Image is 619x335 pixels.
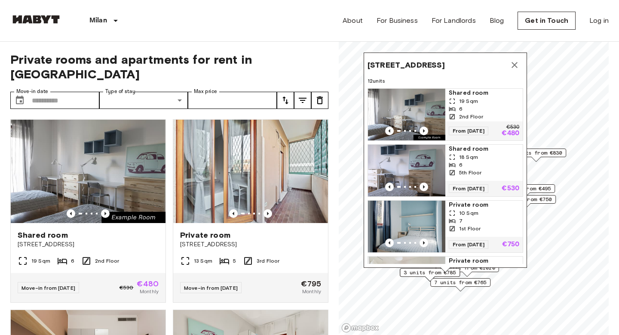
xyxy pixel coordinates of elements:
[229,209,238,218] button: Previous image
[449,89,519,97] span: Shared room
[16,88,48,95] label: Move-in date
[302,288,321,295] span: Monthly
[420,183,428,191] button: Previous image
[368,145,445,196] img: Marketing picture of unit IT-14-029-009-04H
[432,16,476,26] a: For Landlords
[120,284,134,292] span: €530
[294,92,311,109] button: tune
[173,119,328,303] a: Marketing picture of unit IT-14-029-004-01HPrevious imagePrevious imagePrivate room[STREET_ADDRES...
[499,195,552,203] span: 2 units from €750
[449,240,488,249] span: From [DATE]
[184,285,238,291] span: Move-in from [DATE]
[385,239,394,247] button: Previous image
[506,125,519,130] p: €530
[180,230,230,240] span: Private room
[10,119,166,303] a: Marketing picture of unit IT-14-029-003-04HPrevious imagePrevious imageShared room[STREET_ADDRESS...
[95,257,119,265] span: 2nd Floor
[180,240,321,249] span: [STREET_ADDRESS]
[589,16,609,26] a: Log in
[10,52,328,81] span: Private rooms and apartments for rent in [GEOGRAPHIC_DATA]
[502,241,519,248] p: €750
[311,92,328,109] button: tune
[368,89,445,140] img: Marketing picture of unit IT-14-029-003-04H
[368,256,523,309] a: Marketing picture of unit IT-14-029-004-03HPrevious imagePrevious imagePrivate room12 Sqm53rd Flo...
[459,161,463,169] span: 6
[404,269,456,276] span: 3 units from €785
[173,120,328,223] img: Marketing picture of unit IT-14-029-004-01H
[368,257,445,308] img: Marketing picture of unit IT-14-029-004-03H
[459,105,463,113] span: 6
[71,257,74,265] span: 6
[368,200,523,253] a: Marketing picture of unit IT-14-029-001-01HPrevious imagePrevious imagePrivate room10 Sqm71st Flo...
[257,257,279,265] span: 3rd Floor
[449,127,488,135] span: From [DATE]
[518,12,576,30] a: Get in Touch
[385,127,394,135] button: Previous image
[368,144,523,197] a: Marketing picture of unit IT-14-029-009-04HPrevious imagePrevious imageShared room18 Sqm65th Floo...
[434,279,487,286] span: 7 units from €765
[449,201,519,209] span: Private room
[377,16,418,26] a: For Business
[430,278,490,292] div: Map marker
[194,88,217,95] label: Max price
[420,127,428,135] button: Previous image
[368,77,523,85] span: 12 units
[31,257,50,265] span: 19 Sqm
[277,92,294,109] button: tune
[89,16,107,26] p: Milan
[101,209,110,218] button: Previous image
[368,88,523,141] a: Marketing picture of unit IT-14-029-003-04HPrevious imagePrevious imageShared room19 Sqm62nd Floo...
[449,145,519,153] span: Shared room
[10,15,62,24] img: Habyt
[11,92,28,109] button: Choose date
[341,323,379,333] a: Mapbox logo
[137,280,159,288] span: €480
[264,209,272,218] button: Previous image
[140,288,159,295] span: Monthly
[385,183,394,191] button: Previous image
[301,280,321,288] span: €795
[449,257,519,265] span: Private room
[67,209,75,218] button: Previous image
[21,285,75,291] span: Move-in from [DATE]
[364,53,527,273] div: Map marker
[459,113,483,121] span: 2nd Floor
[506,149,566,162] div: Map marker
[459,217,463,225] span: 7
[368,201,445,252] img: Marketing picture of unit IT-14-029-001-01H
[502,130,519,137] p: €480
[368,60,445,70] span: [STREET_ADDRESS]
[11,120,165,223] img: Marketing picture of unit IT-14-029-003-04H
[400,268,460,282] div: Map marker
[459,169,481,177] span: 5th Floor
[499,185,551,192] span: 2 units from €495
[449,184,488,193] span: From [DATE]
[343,16,363,26] a: About
[459,153,478,161] span: 18 Sqm
[490,16,504,26] a: Blog
[459,97,478,105] span: 19 Sqm
[18,230,68,240] span: Shared room
[510,149,562,157] span: 1 units from €830
[194,257,212,265] span: 13 Sqm
[420,239,428,247] button: Previous image
[18,240,159,249] span: [STREET_ADDRESS]
[459,209,478,217] span: 10 Sqm
[459,225,481,233] span: 1st Floor
[233,257,236,265] span: 5
[502,185,519,192] p: €530
[105,88,135,95] label: Type of stay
